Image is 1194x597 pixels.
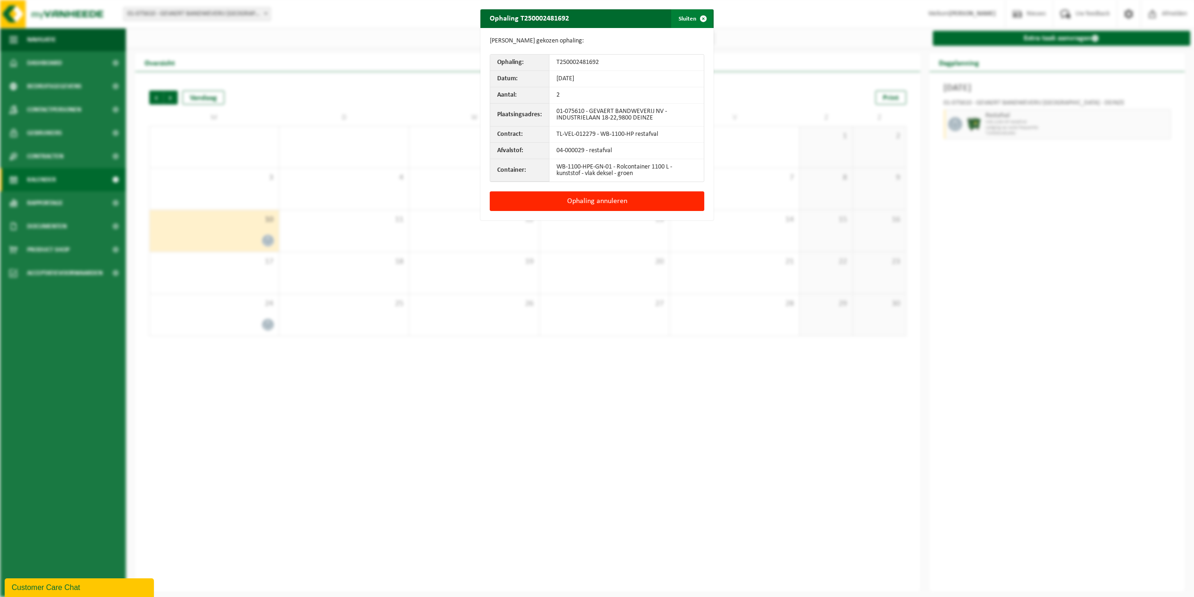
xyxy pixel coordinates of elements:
td: [DATE] [549,71,704,87]
td: WB-1100-HPE-GN-01 - Rolcontainer 1100 L - kunststof - vlak deksel - groen [549,159,704,182]
th: Afvalstof: [490,143,549,159]
p: [PERSON_NAME] gekozen ophaling: [490,37,704,45]
td: 01-075610 - GEVAERT BANDWEVERIJ NV - INDUSTRIELAAN 18-22,9800 DEINZE [549,104,704,126]
button: Ophaling annuleren [490,191,704,211]
button: Sluiten [671,9,713,28]
th: Plaatsingsadres: [490,104,549,126]
h2: Ophaling T250002481692 [480,9,578,27]
td: 2 [549,87,704,104]
th: Aantal: [490,87,549,104]
td: T250002481692 [549,55,704,71]
td: 04-000029 - restafval [549,143,704,159]
th: Contract: [490,126,549,143]
th: Ophaling: [490,55,549,71]
iframe: chat widget [5,576,156,597]
td: TL-VEL-012279 - WB-1100-HP restafval [549,126,704,143]
th: Container: [490,159,549,182]
th: Datum: [490,71,549,87]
